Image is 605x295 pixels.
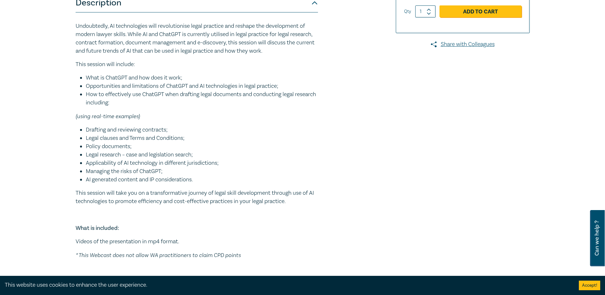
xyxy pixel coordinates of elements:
div: This website uses cookies to enhance the user experience. [5,281,569,289]
strong: What is included: [76,224,119,232]
button: Accept cookies [579,281,600,290]
input: 1 [415,5,436,18]
p: Videos of the presentation in mp4 format. [76,238,318,246]
li: Legal clauses and Terms and Conditions; [86,134,318,142]
label: Qty [404,8,411,15]
li: Opportunities and limitations of ChatGPT and AI technologies in legal practice; [86,82,318,90]
p: This session will take you on a transformative journey of legal skill development through use of ... [76,189,318,206]
li: Policy documents; [86,142,318,151]
button: Publication Details [76,274,318,293]
li: Drafting and reviewing contracts; [86,126,318,134]
a: Add to Cart [439,5,521,18]
li: What is ChatGPT and how does it work; [86,74,318,82]
li: Legal research – case and legislation search; [86,151,318,159]
span: Can we help ? [594,214,600,262]
li: Managing the risks of ChatGPT; [86,167,318,176]
em: (using real-time examples) [76,113,140,119]
a: Share with Colleagues [396,40,530,49]
li: AI generated content and IP considerations. [86,176,318,184]
em: * This Webcast does not allow WA practitioners to claim CPD points [76,252,241,258]
li: Applicability of AI technology in different jurisdictions; [86,159,318,167]
p: Undoubtedly, AI technologies will revolutionise legal practice and reshape the development of mod... [76,22,318,55]
p: This session will include: [76,60,318,69]
li: How to effectively use ChatGPT when drafting legal documents and conducting legal research includ... [86,90,318,107]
